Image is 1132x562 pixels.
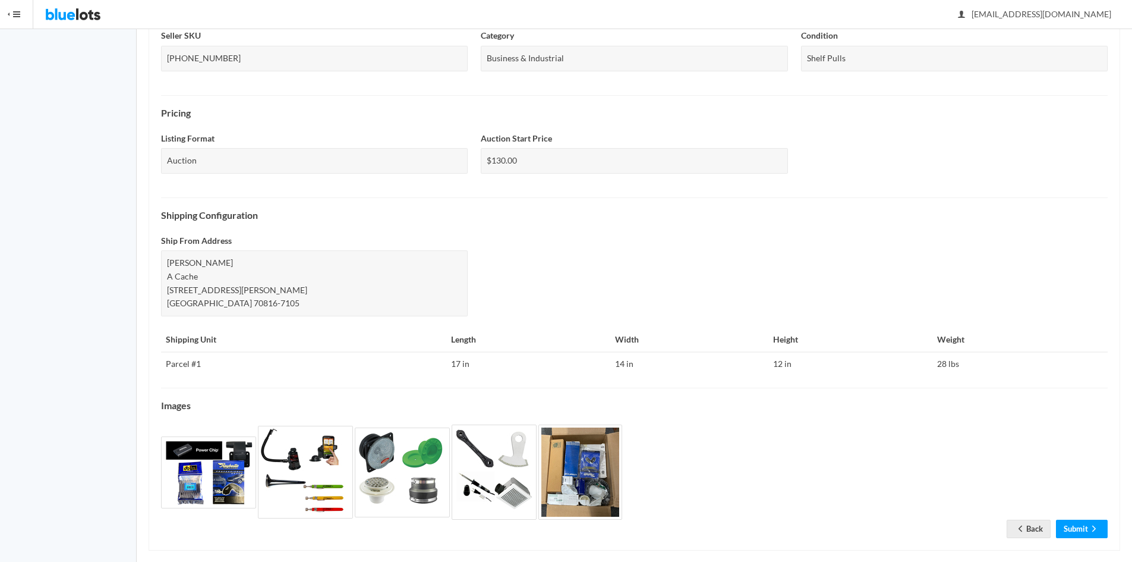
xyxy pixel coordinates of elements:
h4: Images [161,400,1108,411]
h4: Shipping Configuration [161,210,1108,221]
label: Ship From Address [161,234,232,248]
td: 14 in [610,352,768,376]
a: Submitarrow forward [1056,520,1108,538]
a: arrow backBack [1007,520,1051,538]
img: 3945c98f-673b-4857-8320-3d59bd690fcb-1745378322.jpg [258,426,353,519]
div: [PHONE_NUMBER] [161,46,468,71]
td: 17 in [446,352,610,376]
th: Weight [932,328,1108,352]
th: Height [768,328,932,352]
label: Condition [801,29,838,43]
label: Auction Start Price [481,132,552,146]
ion-icon: person [956,10,967,21]
div: $130.00 [481,148,787,174]
div: Auction [161,148,468,174]
th: Length [446,328,610,352]
img: 03844b78-3468-4fa1-9b3d-2500581a79a9-1745378322.jpg [355,428,450,517]
img: bff15322-596e-487a-9efc-3cbb111e5a65-1745378323.jpg [538,425,622,520]
td: 28 lbs [932,352,1108,376]
th: Width [610,328,768,352]
td: Parcel #1 [161,352,446,376]
img: 097bf01c-8316-4967-b18f-9f1db973ca4f-1745378321.jpg [161,437,256,508]
ion-icon: arrow forward [1088,524,1100,535]
h4: Pricing [161,108,1108,118]
ion-icon: arrow back [1014,524,1026,535]
label: Seller SKU [161,29,201,43]
label: Listing Format [161,132,215,146]
th: Shipping Unit [161,328,446,352]
span: [EMAIL_ADDRESS][DOMAIN_NAME] [958,9,1111,19]
div: Business & Industrial [481,46,787,71]
div: Shelf Pulls [801,46,1108,71]
div: [PERSON_NAME] A Cache [STREET_ADDRESS][PERSON_NAME] [GEOGRAPHIC_DATA] 70816-7105 [161,250,468,316]
label: Category [481,29,514,43]
td: 12 in [768,352,932,376]
img: b8c8ba5e-15e9-410b-bdb4-40db000e8f9a-1745378323.jpg [452,425,537,520]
